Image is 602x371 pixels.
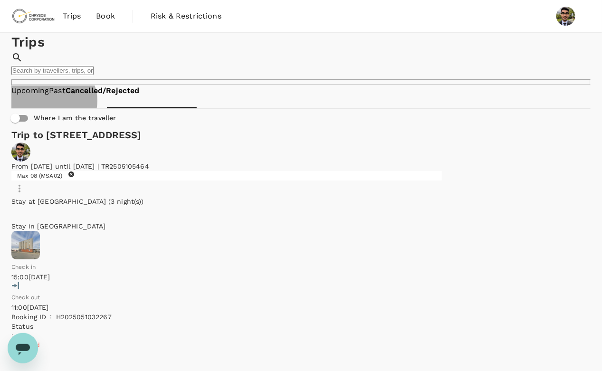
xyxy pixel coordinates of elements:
[11,197,144,206] p: Stay at [GEOGRAPHIC_DATA] (3 night(s))
[8,333,38,363] iframe: Button to launch messaging window
[97,162,99,170] span: |
[63,10,81,22] span: Trips
[151,10,221,22] span: Risk & Restrictions
[49,86,66,96] a: Past
[50,312,52,322] p: :
[11,143,30,162] img: avatar-673d91e4a1763.jpeg
[11,172,68,179] span: Max 08 (MSA02)
[11,264,36,270] span: Check in
[11,33,591,52] h1: Trips
[96,10,115,22] span: Book
[11,312,47,322] p: Booking ID
[11,171,442,181] div: Max 08 (MSA02)
[11,221,446,231] p: Stay in [GEOGRAPHIC_DATA]
[66,86,140,96] a: Cancelled/Rejected
[11,322,446,331] p: Status
[11,303,446,312] p: 11:00[DATE]
[56,312,112,322] p: H2025051032267
[11,272,446,282] p: 15:00[DATE]
[34,113,116,124] h6: Where I am the traveller
[11,66,94,75] input: Search by travellers, trips, or destination, label, team
[11,162,446,171] p: From [DATE] until [DATE] TR2505105464
[11,331,446,341] p: :
[11,127,591,143] h6: Trip to [STREET_ADDRESS]
[11,231,40,259] img: Hotel Sigma
[11,86,49,96] a: Upcoming
[556,7,575,26] img: Darshan Chauhan
[11,6,55,27] img: Chrysos Corporation
[11,294,40,301] span: Check out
